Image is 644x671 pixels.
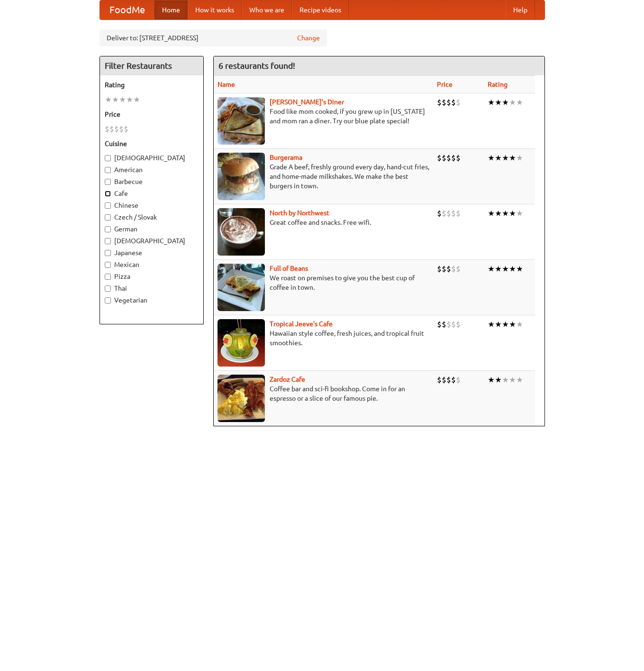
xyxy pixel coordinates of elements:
[456,153,461,163] li: $
[105,250,111,256] input: Japanese
[242,0,292,19] a: Who we are
[516,375,523,385] li: ★
[488,375,495,385] li: ★
[488,208,495,219] li: ★
[105,153,199,163] label: [DEMOGRAPHIC_DATA]
[105,189,199,198] label: Cafe
[446,375,451,385] li: $
[105,179,111,185] input: Barbecue
[154,0,188,19] a: Home
[105,165,199,175] label: American
[456,97,461,108] li: $
[218,61,295,70] ng-pluralize: 6 restaurants found!
[105,236,199,246] label: [DEMOGRAPHIC_DATA]
[105,272,199,281] label: Pizza
[502,97,509,108] li: ★
[105,110,199,119] h5: Price
[516,208,523,219] li: ★
[105,202,111,209] input: Chinese
[509,153,516,163] li: ★
[488,81,508,88] a: Rating
[105,139,199,148] h5: Cuisine
[437,319,442,330] li: $
[446,153,451,163] li: $
[270,320,333,328] a: Tropical Jeeve's Cafe
[105,177,199,186] label: Barbecue
[218,81,235,88] a: Name
[105,284,199,293] label: Thai
[451,264,456,274] li: $
[105,274,111,280] input: Pizza
[502,264,509,274] li: ★
[509,375,516,385] li: ★
[446,319,451,330] li: $
[105,295,199,305] label: Vegetarian
[516,319,523,330] li: ★
[437,97,442,108] li: $
[509,208,516,219] li: ★
[442,208,446,219] li: $
[218,218,429,227] p: Great coffee and snacks. Free wifi.
[112,94,119,105] li: ★
[105,124,109,134] li: $
[442,153,446,163] li: $
[451,153,456,163] li: $
[105,297,111,303] input: Vegetarian
[451,319,456,330] li: $
[502,375,509,385] li: ★
[105,94,112,105] li: ★
[105,155,111,161] input: [DEMOGRAPHIC_DATA]
[270,98,344,106] a: [PERSON_NAME]'s Diner
[442,97,446,108] li: $
[218,375,265,422] img: zardoz.jpg
[495,153,502,163] li: ★
[119,94,126,105] li: ★
[218,319,265,367] img: jeeves.jpg
[495,208,502,219] li: ★
[297,33,320,43] a: Change
[451,208,456,219] li: $
[506,0,535,19] a: Help
[119,124,124,134] li: $
[509,264,516,274] li: ★
[270,265,308,272] b: Full of Beans
[488,153,495,163] li: ★
[437,153,442,163] li: $
[270,376,305,383] b: Zardoz Cafe
[502,153,509,163] li: ★
[437,375,442,385] li: $
[495,375,502,385] li: ★
[105,262,111,268] input: Mexican
[114,124,119,134] li: $
[495,264,502,274] li: ★
[133,94,140,105] li: ★
[105,214,111,221] input: Czech / Slovak
[292,0,349,19] a: Recipe videos
[218,273,429,292] p: We roast on premises to give you the best cup of coffee in town.
[188,0,242,19] a: How it works
[218,329,429,348] p: Hawaiian style coffee, fresh juices, and tropical fruit smoothies.
[502,208,509,219] li: ★
[456,264,461,274] li: $
[105,248,199,257] label: Japanese
[105,167,111,173] input: American
[270,154,302,161] b: Burgerama
[105,191,111,197] input: Cafe
[437,81,453,88] a: Price
[126,94,133,105] li: ★
[100,29,327,46] div: Deliver to: [STREET_ADDRESS]
[270,209,329,217] a: North by Northwest
[516,97,523,108] li: ★
[488,319,495,330] li: ★
[218,208,265,256] img: north.jpg
[451,375,456,385] li: $
[495,97,502,108] li: ★
[456,208,461,219] li: $
[100,0,154,19] a: FoodMe
[105,238,111,244] input: [DEMOGRAPHIC_DATA]
[442,319,446,330] li: $
[124,124,128,134] li: $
